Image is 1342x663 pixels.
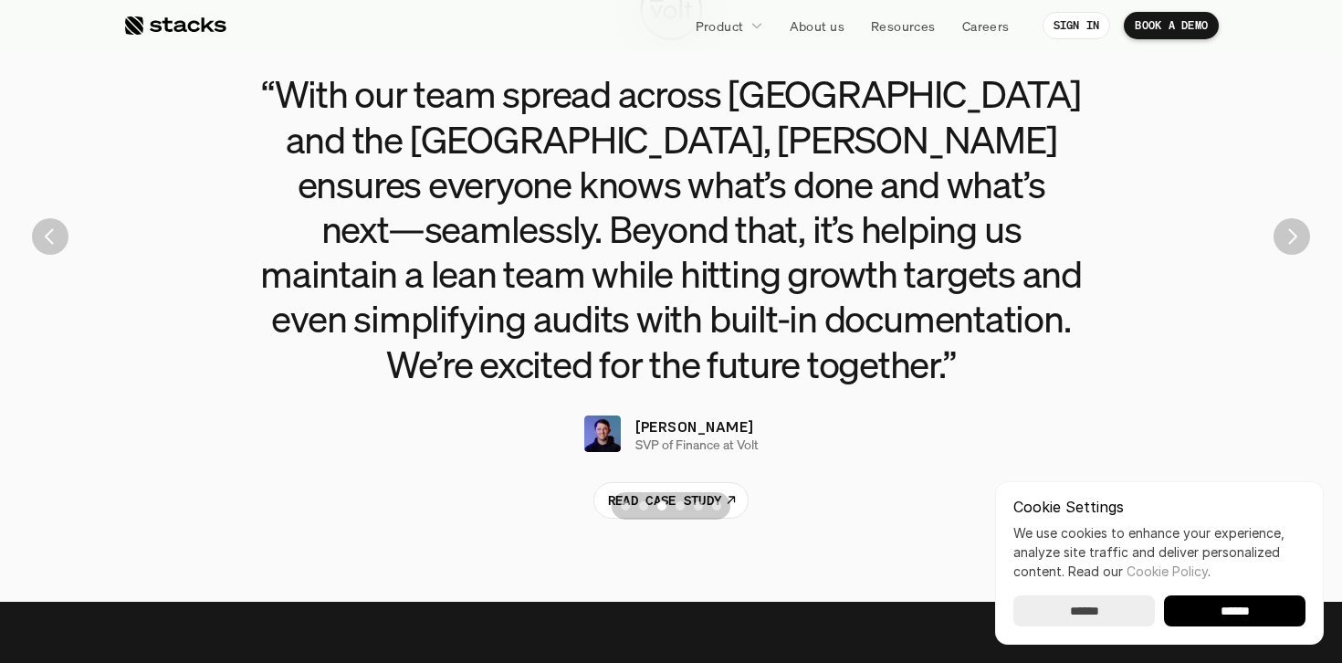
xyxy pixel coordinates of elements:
p: Product [696,16,744,36]
button: Next [1274,218,1310,255]
p: BOOK A DEMO [1135,19,1208,32]
button: Scroll to page 6 [708,492,730,520]
p: [PERSON_NAME] [635,416,754,437]
img: Next Arrow [1274,218,1310,255]
a: Careers [951,9,1021,42]
img: Back Arrow [32,218,68,255]
h3: “With our team spread across [GEOGRAPHIC_DATA] and the [GEOGRAPHIC_DATA], [PERSON_NAME] ensures e... [260,71,1082,385]
p: SIGN IN [1054,19,1100,32]
a: About us [779,9,855,42]
button: Scroll to page 1 [612,492,634,520]
a: SIGN IN [1043,12,1111,39]
button: Scroll to page 5 [689,492,708,520]
button: Previous [32,218,68,255]
p: READ CASE STUDY [608,490,721,510]
a: Privacy Policy [215,423,296,436]
span: Read our . [1068,563,1211,579]
a: BOOK A DEMO [1124,12,1219,39]
p: Careers [962,16,1010,36]
p: Resources [871,16,936,36]
button: Scroll to page 3 [653,492,671,520]
p: We use cookies to enhance your experience, analyze site traffic and deliver personalized content. [1013,523,1305,581]
button: Scroll to page 2 [634,492,653,520]
a: Resources [860,9,947,42]
button: Scroll to page 4 [671,492,689,520]
p: Cookie Settings [1013,500,1305,514]
a: Cookie Policy [1127,563,1208,579]
p: SVP of Finance at Volt [635,437,759,453]
p: About us [790,16,844,36]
